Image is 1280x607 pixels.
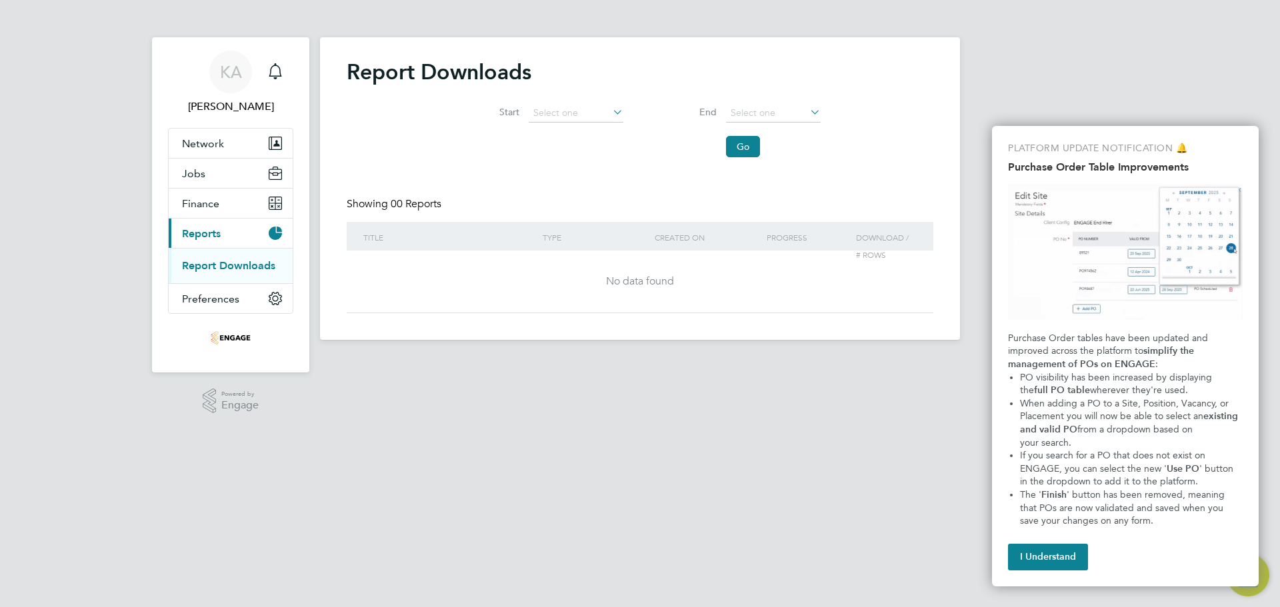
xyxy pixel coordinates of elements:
[1008,142,1243,155] p: PLATFORM UPDATE NOTIFICATION 🔔
[182,167,205,180] span: Jobs
[168,99,293,115] span: Kaci Allen
[1020,489,1227,526] span: ' button has been removed, meaning that POs are now validated and saved when you save your change...
[539,222,651,253] div: Type
[1020,489,1041,500] span: The '
[1020,410,1241,435] strong: existing and valid PO
[1020,424,1227,448] span: from a dropdown based on your search.
[220,63,242,81] span: KA
[1008,184,1243,320] img: Purchase Order Table Improvements
[856,249,886,260] span: # Rows
[651,222,763,253] div: Created On
[168,51,293,115] a: Go to account details
[1008,332,1211,357] span: Purchase Order tables have been updated and improved across the platform to
[211,327,251,348] img: uandp-logo-retina.png
[992,126,1259,586] div: Purchase Order Table Improvements
[182,259,275,272] a: Report Downloads
[1034,384,1090,396] strong: full PO table
[347,197,444,211] div: Showing
[1167,463,1199,474] strong: Use PO
[1020,450,1208,474] span: If you search for a PO that does not exist on ENGAGE, you can select the new '
[221,388,259,400] span: Powered by
[152,37,309,372] nav: Main navigation
[221,400,259,411] span: Engage
[391,197,441,211] span: 00 Reports
[1020,463,1236,488] span: ' button in the dropdown to add it to the platform.
[853,222,920,270] div: Download /
[1020,372,1215,396] span: PO visibility has been increased by displaying the
[657,106,717,118] label: End
[459,106,519,118] label: Start
[1020,398,1231,422] span: When adding a PO to a Site, Position, Vacancy, or Placement you will now be able to select an
[1008,161,1243,173] h2: Purchase Order Table Improvements
[360,222,539,253] div: Title
[1155,358,1158,370] span: :
[1041,489,1067,500] strong: Finish
[182,137,224,150] span: Network
[1008,345,1197,370] strong: simplify the management of POs on ENGAGE
[182,197,219,210] span: Finance
[726,104,821,123] input: Select one
[763,222,853,253] div: Progress
[726,136,760,157] button: Go
[182,227,221,240] span: Reports
[529,104,623,123] input: Select one
[182,293,239,305] span: Preferences
[1090,384,1188,396] span: wherever they're used.
[1008,544,1088,570] button: I Understand
[347,59,933,85] h2: Report Downloads
[360,275,920,289] div: No data found
[168,327,293,348] a: Go to home page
